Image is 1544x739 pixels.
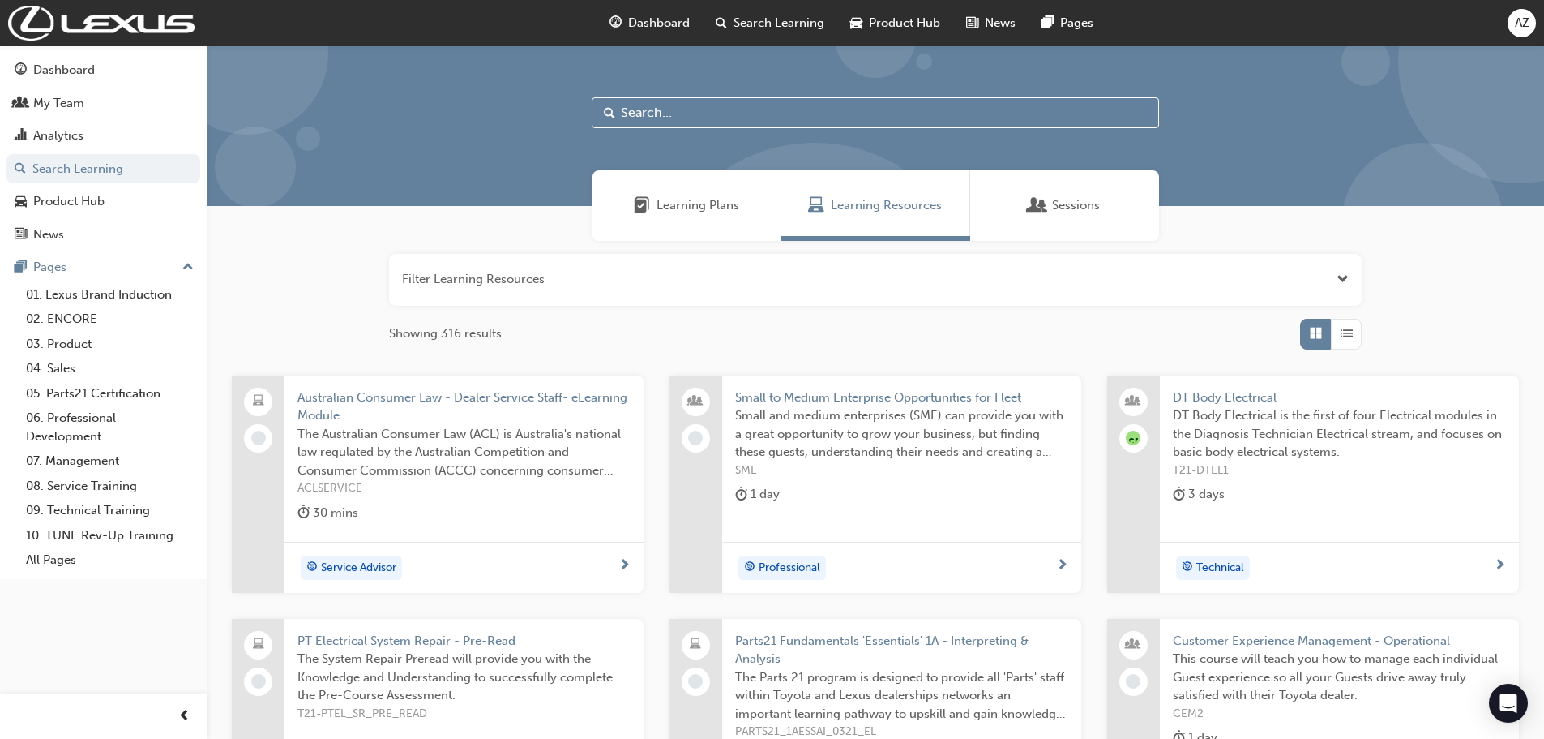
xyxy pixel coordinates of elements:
a: 09. Technical Training [19,498,200,523]
span: search-icon [716,13,727,33]
span: Showing 316 results [389,324,502,343]
span: List [1341,324,1353,343]
span: Professional [759,559,820,578]
span: prev-icon [178,707,190,727]
span: Sessions [1052,196,1100,215]
div: Product Hub [33,192,105,211]
span: search-icon [15,162,26,177]
span: news-icon [966,13,978,33]
span: This course will teach you how to manage each individual Guest experience so all your Guests driv... [1173,650,1506,705]
div: Pages [33,258,66,277]
button: Pages [6,252,200,282]
a: Analytics [6,121,200,151]
span: DT Body Electrical [1173,389,1506,407]
span: next-icon [1494,559,1506,574]
span: The Parts 21 program is designed to provide all 'Parts' staff within Toyota and Lexus dealerships... [735,668,1068,724]
div: Open Intercom Messenger [1489,684,1528,723]
span: duration-icon [1173,484,1185,505]
span: AZ [1515,14,1529,32]
input: Search... [592,97,1159,128]
span: target-icon [306,557,318,578]
span: next-icon [1056,559,1068,574]
span: The Australian Consumer Law (ACL) is Australia's national law regulated by the Australian Competi... [297,425,631,480]
div: My Team [33,94,84,113]
span: Small to Medium Enterprise Opportunities for Fleet [735,389,1068,407]
span: T21-PTEL_SR_PRE_READ [297,705,631,724]
span: people-icon [1127,391,1139,412]
span: Learning Resources [831,196,942,215]
span: Learning Plans [657,196,739,215]
a: Search Learning [6,154,200,184]
span: guage-icon [15,63,27,78]
span: laptop-icon [253,391,264,412]
a: News [6,220,200,250]
a: car-iconProduct Hub [837,6,953,40]
span: chart-icon [15,129,27,144]
span: learningRecordVerb_NONE-icon [1126,674,1140,689]
span: target-icon [1182,557,1193,578]
a: Product Hub [6,187,200,217]
span: Search Learning [734,14,824,32]
span: Search [604,104,615,122]
span: people-icon [690,391,701,412]
div: Analytics [33,127,83,145]
span: learningRecordVerb_NONE-icon [688,431,703,445]
span: pages-icon [1041,13,1054,33]
div: 30 mins [297,503,358,523]
span: up-icon [182,257,194,278]
a: 08. Service Training [19,474,200,499]
span: car-icon [850,13,862,33]
span: Product Hub [869,14,940,32]
span: Dashboard [628,14,690,32]
span: next-icon [618,559,631,574]
a: 03. Product [19,332,200,357]
span: learningRecordVerb_NONE-icon [688,674,703,689]
span: Service Advisor [321,559,396,578]
a: guage-iconDashboard [597,6,703,40]
span: CEM2 [1173,705,1506,724]
span: Parts21 Fundamentals 'Essentials' 1A - Interpreting & Analysis [735,632,1068,668]
span: people-icon [15,97,27,111]
span: duration-icon [297,503,310,523]
span: Grid [1310,324,1322,343]
a: null-iconDT Body ElectricalDT Body Electrical is the first of four Electrical modules in the Diag... [1107,376,1519,593]
span: Sessions [1029,196,1046,215]
span: ACLSERVICE [297,479,631,498]
span: learningRecordVerb_NONE-icon [251,674,266,689]
span: Small and medium enterprises (SME) can provide you with a great opportunity to grow your business... [735,406,1068,462]
span: laptop-icon [253,634,264,655]
div: Dashboard [33,61,95,79]
a: SessionsSessions [970,170,1159,241]
div: 3 days [1173,484,1225,505]
a: Small to Medium Enterprise Opportunities for FleetSmall and medium enterprises (SME) can provide ... [669,376,1081,593]
span: null-icon [1126,431,1140,445]
a: news-iconNews [953,6,1029,40]
a: 02. ENCORE [19,307,200,332]
button: AZ [1508,9,1536,37]
span: Customer Experience Management - Operational [1173,632,1506,651]
a: 05. Parts21 Certification [19,381,200,406]
span: pages-icon [15,260,27,275]
a: Dashboard [6,55,200,85]
span: duration-icon [735,484,747,505]
span: Pages [1060,14,1093,32]
span: laptop-icon [690,634,701,655]
span: target-icon [744,557,755,578]
a: Learning PlansLearning Plans [592,170,781,241]
span: PT Electrical System Repair - Pre-Read [297,632,631,651]
span: T21-DTEL1 [1173,462,1506,480]
a: 01. Lexus Brand Induction [19,282,200,307]
img: Trak [8,6,195,41]
a: 06. Professional Development [19,406,200,449]
div: News [33,226,64,244]
span: Learning Resources [808,196,824,215]
span: people-icon [1127,634,1139,655]
button: Open the filter [1337,270,1349,289]
span: car-icon [15,195,27,209]
a: 07. Management [19,449,200,474]
span: learningRecordVerb_NONE-icon [251,431,266,445]
a: 04. Sales [19,356,200,381]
